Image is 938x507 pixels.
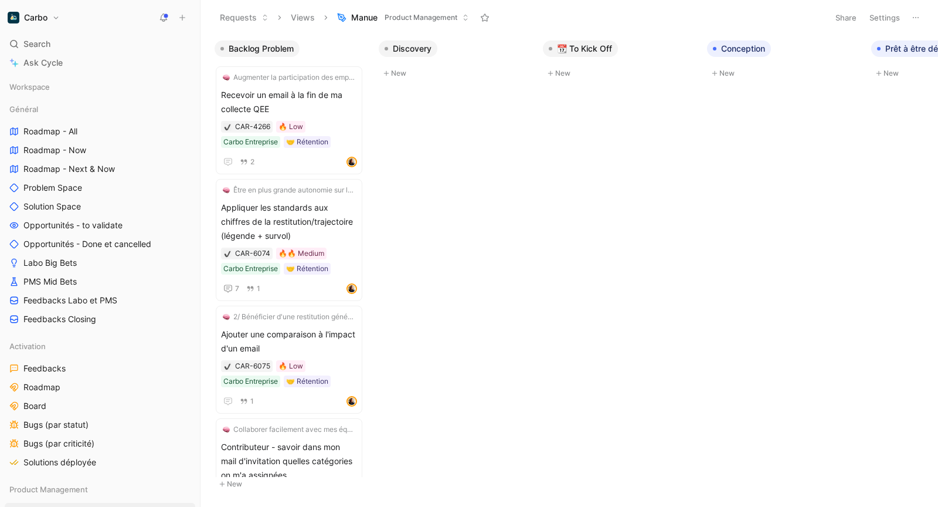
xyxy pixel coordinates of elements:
[385,12,457,23] span: Product Management
[250,158,254,165] span: 2
[351,12,378,23] span: Manue
[235,285,239,292] span: 7
[278,121,303,133] div: 🔥 Low
[286,9,320,26] button: Views
[237,395,256,408] button: 1
[286,263,328,275] div: 🤝 Rétention
[379,66,533,80] button: New
[5,198,195,215] a: Solution Space
[5,435,195,452] a: Bugs (par criticité)
[233,72,355,83] span: Augmenter la participation des employés
[221,282,242,296] button: 7
[221,88,357,116] span: Recevoir un email à la fin de ma collecte QEE
[244,282,263,295] button: 1
[5,123,195,140] a: Roadmap - All
[23,257,77,269] span: Labo Big Bets
[250,398,254,405] span: 1
[5,337,195,355] div: Activation
[229,43,294,55] span: Backlog Problem
[23,219,123,231] span: Opportunités - to validate
[23,37,50,51] span: Search
[278,360,303,372] div: 🔥 Low
[5,454,195,471] a: Solutions déployée
[707,66,862,80] button: New
[864,9,905,26] button: Settings
[223,136,278,148] div: Carbo Entreprise
[23,144,86,156] span: Roadmap - Now
[233,424,355,435] span: Collaborer facilement avec mes équipes
[5,217,195,234] a: Opportunités - to validate
[8,12,19,23] img: Carbo
[23,126,77,137] span: Roadmap - All
[224,363,231,370] img: ✔️
[23,295,117,306] span: Feedbacks Labo et PMS
[221,201,357,243] span: Appliquer les standards aux chiffres de la restitution/trajectoire (légende + survol)
[5,337,195,471] div: ActivationFeedbacksRoadmapBoardBugs (par statut)Bugs (par criticité)Solutions déployée
[543,66,698,80] button: New
[235,360,270,372] div: CAR-6075
[5,9,63,26] button: CarboCarbo
[286,376,328,387] div: 🤝 Rétention
[23,313,96,325] span: Feedbacks Closing
[721,43,765,55] span: Conception
[557,43,612,55] span: 📆 To Kick Off
[5,160,195,178] a: Roadmap - Next & Now
[5,378,195,396] a: Roadmap
[830,9,862,26] button: Share
[9,340,46,352] span: Activation
[23,163,115,175] span: Roadmap - Next & Now
[5,235,195,253] a: Opportunités - Done et cancelled
[215,9,274,26] button: Requests
[216,66,362,174] a: 🧠Augmenter la participation des employésRecevoir un email à la fin de ma collecte QEE🔥 LowCarbo E...
[223,362,232,370] button: ✔️
[223,263,278,275] div: Carbo Entreprise
[5,179,195,197] a: Problem Space
[237,156,257,168] button: 2
[23,419,89,431] span: Bugs (par statut)
[221,311,357,323] button: 🧠2/ Bénéficier d'une restitution générique plus claire et complète 2/2
[5,310,195,328] a: Feedbacks Closing
[223,123,232,131] button: ✔️
[224,124,231,131] img: ✔️
[23,238,151,250] span: Opportunités - Done et cancelled
[5,254,195,272] a: Labo Big Bets
[702,35,866,86] div: ConceptionNew
[223,249,232,258] button: ✔️
[223,187,230,194] img: 🧠
[221,327,357,356] span: Ajouter une comparaison à l'impact d'un email
[216,306,362,414] a: 🧠2/ Bénéficier d'une restitution générique plus claire et complète 2/2Ajouter une comparaison à l...
[9,103,38,115] span: Général
[235,248,270,259] div: CAR-6074
[543,40,618,57] button: 📆 To Kick Off
[235,121,270,133] div: CAR-4266
[215,40,300,57] button: Backlog Problem
[24,12,47,23] h1: Carbo
[23,438,94,449] span: Bugs (par criticité)
[332,9,474,26] button: ManueProduct Management
[221,184,357,196] button: 🧠Être en plus grande autonomie sur la phase de restitution
[257,285,260,292] span: 1
[23,201,81,212] span: Solution Space
[221,424,357,435] button: 🧠Collaborer facilement avec mes équipes
[5,481,195,498] div: Product Management
[23,56,63,70] span: Ask Cycle
[221,440,357,482] span: Contributeur - savoir dans mon mail d'invitation quelles catégories on m'a assignées
[5,292,195,309] a: Feedbacks Labo et PMS
[5,54,195,72] a: Ask Cycle
[210,35,374,497] div: Backlog ProblemNew
[393,43,431,55] span: Discovery
[9,484,88,495] span: Product Management
[374,35,538,86] div: DiscoveryNew
[221,72,357,83] button: 🧠Augmenter la participation des employés
[224,251,231,258] img: ✔️
[707,40,771,57] button: Conception
[5,141,195,159] a: Roadmap - Now
[23,276,77,288] span: PMS Mid Bets
[348,285,356,293] img: avatar
[379,40,437,57] button: Discovery
[278,248,324,259] div: 🔥🔥 Medium
[348,397,356,405] img: avatar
